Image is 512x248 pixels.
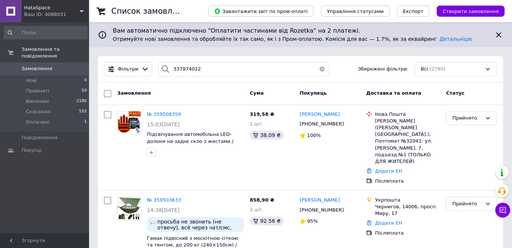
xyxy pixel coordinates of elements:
span: Прийняті [26,88,49,94]
span: 2180 [76,98,87,105]
span: Доставка та оплата [366,90,421,96]
input: Пошук [4,26,88,39]
span: Покупці [22,147,42,154]
span: Експорт [403,9,424,14]
span: Cума [250,90,263,96]
span: Фільтри [118,66,138,73]
span: Збережені фільтри: [358,66,408,73]
a: Детальніше [439,36,472,42]
div: Прийнято [452,114,482,122]
button: Створити замовлення [437,6,505,17]
span: Отримуйте нові замовлення та обробляйте їх так само, як і з Пром-оплатою. Комісія для вас — 1.7%,... [113,36,472,42]
a: Додати ЕН [375,220,402,226]
button: Очистить [315,62,329,76]
input: Пошук за номером замовлення, ПІБ покупця, номером телефону, Email, номером накладної [158,62,329,76]
span: 100% [307,133,321,138]
span: Всі [421,66,428,73]
div: Укрпошта [375,197,440,203]
span: Оплачені [26,119,49,125]
a: Фото товару [117,111,141,135]
span: [PERSON_NAME] [300,111,340,117]
span: просьба не звонить (не отвечу), всё через чат/смс, заказ подтверждаю [157,219,241,231]
a: № 359503633 [147,197,181,203]
span: Вам автоматично підключено "Оплатити частинами від Rozetka" на 2 платежі. [113,27,488,35]
a: Підсвічування автомобільна LED-долоня на заднє скло з жестами / Рука в авто / Рука, що світиться,... [147,131,237,158]
span: 14:38[DATE] [147,207,180,213]
a: [PERSON_NAME] [300,111,340,118]
span: Покупець [300,90,327,96]
span: Управління статусами [327,9,384,14]
span: [PHONE_NUMBER] [300,121,344,127]
h1: Список замовлень [111,7,187,16]
div: Прийнято [452,200,482,208]
div: 38.09 ₴ [250,131,283,140]
div: Чернигов, 14006, просп. Миру, 17 [375,203,440,217]
div: Післяплата [375,230,440,236]
span: 555 [79,108,87,115]
div: 92.56 ₴ [250,216,283,225]
span: Замовлення та повідомлення [22,46,89,59]
span: [PHONE_NUMBER] [300,207,344,213]
span: Статус [446,90,465,96]
button: Експорт [397,6,430,17]
button: Завантажити звіт по пром-оплаті [208,6,314,17]
span: Замовлення [22,65,52,72]
div: Ваш ID: 4088031 [24,11,89,18]
span: 319,58 ₴ [250,111,274,117]
span: 858,90 ₴ [250,197,274,203]
span: Повідомлення [22,134,58,141]
a: Фото товару [117,197,141,221]
span: 59 [82,88,87,94]
span: Виконані [26,98,49,105]
button: Управління статусами [321,6,390,17]
span: Замовлення [117,90,151,96]
span: 2 шт. [250,207,263,212]
span: 0 [84,77,87,84]
span: Створити замовлення [443,9,499,14]
span: [PERSON_NAME] [300,197,340,203]
div: [PERSON_NAME] ([PERSON_NAME][GEOGRAPHIC_DATA].), Почтомат №32041: ул. [PERSON_NAME], 7, подъезд №... [375,118,440,165]
div: Післяплата [375,178,440,185]
a: [PERSON_NAME] [300,197,340,204]
span: (2795) [430,66,446,72]
span: 1 шт. [250,121,263,127]
img: Фото товару [118,111,141,134]
div: Нова Пошта [375,111,440,118]
span: Скасовані [26,108,51,115]
span: Нові [26,77,37,84]
span: Завантажити звіт по пром-оплаті [214,8,308,14]
span: 95% [307,218,318,224]
span: HataSpace [24,4,80,11]
span: 15:03[DATE] [147,121,180,127]
a: Створити замовлення [429,8,505,14]
span: 1 [84,119,87,125]
img: :speech_balloon: [150,219,156,225]
a: Додати ЕН [375,168,402,174]
img: Фото товару [118,197,141,220]
a: № 359508359 [147,111,181,117]
button: Чат з покупцем [495,203,510,218]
